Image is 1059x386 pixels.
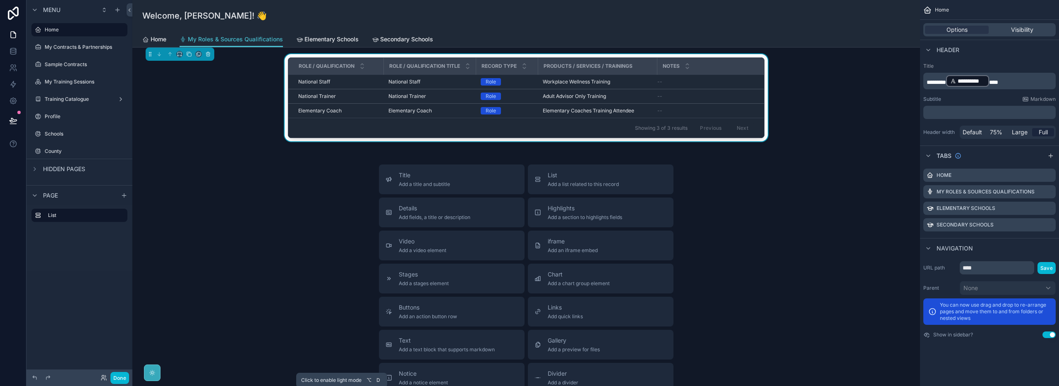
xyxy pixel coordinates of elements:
span: List [548,171,619,179]
a: My Roles & Sources Qualifications [180,32,283,48]
span: Add a list related to this record [548,181,619,188]
span: Buttons [399,303,457,312]
button: GalleryAdd a preview for files [528,330,673,360]
div: scrollable content [26,205,132,230]
span: -- [657,107,662,114]
div: scrollable content [923,106,1056,119]
a: Elementary Schools [296,32,359,48]
span: Add a title and subtitle [399,181,450,188]
span: Menu [43,6,60,14]
a: My Contracts & Partnerships [31,41,127,54]
a: Sample Contracts [31,58,127,71]
span: Details [399,204,470,212]
button: TextAdd a text block that supports markdown [379,330,525,360]
label: My Contracts & Partnerships [45,44,126,50]
span: Add a text block that supports markdown [399,346,495,353]
a: Training Catalogue [31,93,127,106]
span: Add an iframe embed [548,247,598,254]
span: Add a stages element [399,280,449,287]
span: Navigation [937,244,973,253]
label: Show in sidebar? [933,331,973,338]
span: Add quick links [548,313,583,320]
span: Options [946,26,968,34]
label: Parent [923,285,956,291]
h1: Welcome, [PERSON_NAME]! 👋 [142,10,267,21]
span: Gallery [548,336,600,345]
span: Add an action button row [399,313,457,320]
a: Schools [31,127,127,141]
span: Default [963,128,982,136]
span: Role / Qualification [299,63,355,69]
span: Tabs [937,152,951,160]
label: List [48,212,121,219]
span: Links [548,303,583,312]
button: DetailsAdd fields, a title or description [379,198,525,227]
span: D [375,377,381,384]
span: None [963,284,978,292]
label: Home [937,172,951,179]
button: StagesAdd a stages element [379,264,525,293]
button: ChartAdd a chart group element [528,264,673,293]
span: Elementary Coach [388,107,432,114]
span: 75% [990,128,1002,136]
label: My Roles & Sources Qualifications [937,188,1035,195]
a: Markdown [1022,96,1056,102]
span: Secondary Schools [380,35,433,43]
span: Large [1012,128,1028,136]
button: iframeAdd an iframe embed [528,231,673,260]
span: Highlights [548,204,622,212]
span: Notes [663,63,680,69]
div: scrollable content [923,73,1056,89]
a: My Training Sessions [31,75,127,88]
span: National Trainer [298,93,336,100]
span: Notice [399,369,448,378]
button: ListAdd a list related to this record [528,164,673,194]
span: Add a section to highlights fields [548,214,622,221]
label: My Training Sessions [45,79,126,85]
label: Training Catalogue [45,96,114,102]
label: Title [923,63,1056,69]
button: TitleAdd a title and subtitle [379,164,525,194]
a: Home [31,23,127,36]
label: Schools [45,131,126,137]
span: Text [399,336,495,345]
label: Header width [923,129,956,136]
label: Subtitle [923,96,941,102]
a: Profile [31,110,127,123]
span: Stages [399,270,449,279]
span: -- [657,93,662,100]
a: Secondary Schools [372,32,433,48]
span: Adult Advisor Only Training [543,93,606,100]
span: Add a preview for files [548,346,600,353]
label: URL path [923,264,956,271]
span: Workplace Wellness Training [543,79,610,85]
span: Click to enable light mode [301,377,362,384]
span: Full [1039,128,1048,136]
a: County [31,145,127,158]
label: County [45,148,126,155]
div: Role [486,78,496,86]
button: VideoAdd a video element [379,231,525,260]
span: Divider [548,369,578,378]
span: Add a chart group element [548,280,610,287]
button: LinksAdd quick links [528,297,673,326]
span: -- [657,79,662,85]
span: Add a notice element [399,379,448,386]
span: National Trainer [388,93,426,100]
label: Home [45,26,122,33]
span: Add fields, a title or description [399,214,470,221]
span: Elementary Coaches Training Attendee [543,107,634,114]
span: Role / Qualification Title [389,63,460,69]
div: Role [486,107,496,114]
span: Visibility [1011,26,1033,34]
span: Chart [548,270,610,279]
span: National Staff [388,79,420,85]
button: None [960,281,1056,295]
span: Title [399,171,450,179]
label: Sample Contracts [45,61,126,68]
label: Profile [45,113,126,120]
span: Hidden pages [43,165,85,173]
span: ⌥ [366,377,372,384]
span: My Roles & Sources Qualifications [188,35,283,43]
span: iframe [548,237,598,245]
